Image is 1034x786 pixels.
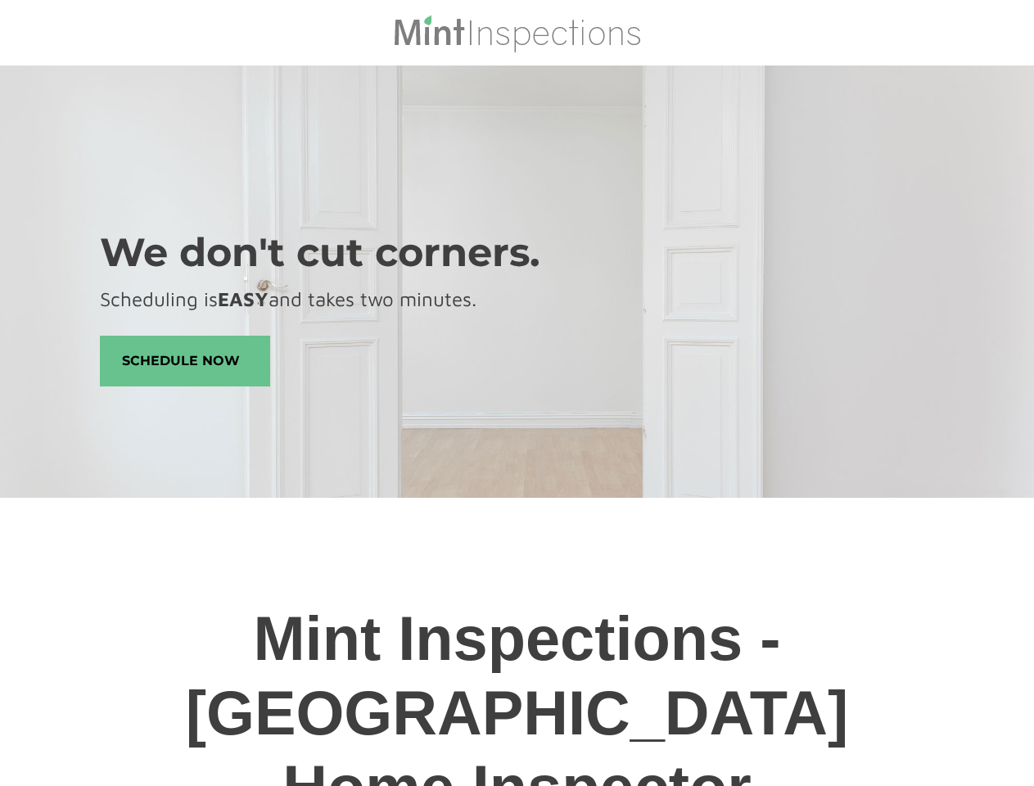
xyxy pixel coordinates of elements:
[100,287,476,310] font: Scheduling is and takes two minutes.
[100,336,270,386] a: schedule now
[218,287,269,310] strong: EASY
[100,228,540,276] font: We don't cut corners.
[101,337,269,386] span: schedule now
[392,13,642,52] img: Mint Inspections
